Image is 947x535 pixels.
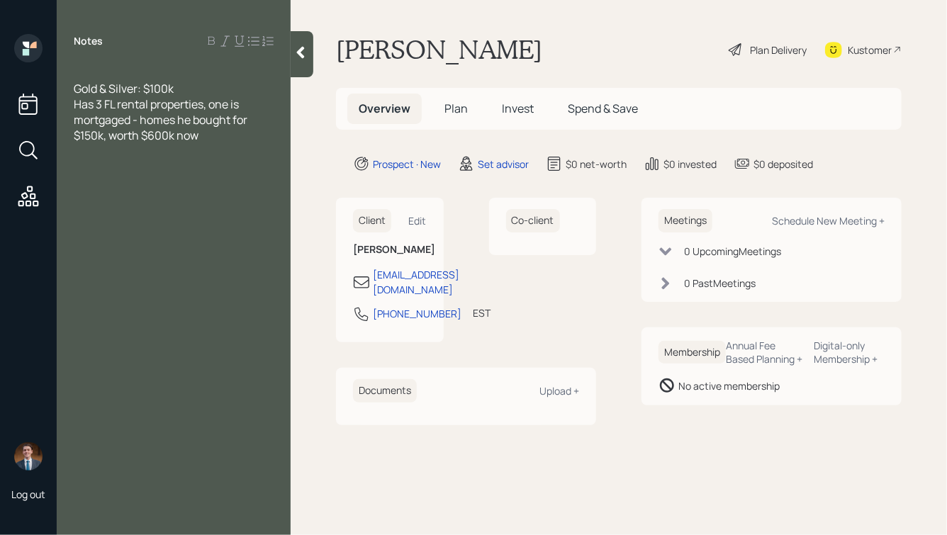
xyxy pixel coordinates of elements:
h6: [PERSON_NAME] [353,244,427,256]
span: Spend & Save [568,101,638,116]
h6: Membership [659,341,726,364]
img: hunter_neumayer.jpg [14,442,43,471]
div: Digital-only Membership + [814,339,885,366]
div: Schedule New Meeting + [772,214,885,227]
div: $0 invested [663,157,717,171]
div: Log out [11,488,45,501]
div: Edit [409,214,427,227]
span: Plan [444,101,468,116]
div: $0 deposited [753,157,813,171]
div: 0 Upcoming Meeting s [684,244,781,259]
h6: Co-client [506,209,560,232]
span: Invest [502,101,534,116]
div: Prospect · New [373,157,441,171]
div: $0 net-worth [566,157,627,171]
div: 0 Past Meeting s [684,276,756,291]
div: Annual Fee Based Planning + [726,339,803,366]
h6: Meetings [659,209,712,232]
div: EST [473,305,491,320]
h1: [PERSON_NAME] [336,34,542,65]
label: Notes [74,34,103,48]
span: Gold & Silver: $100k [74,81,174,96]
h6: Documents [353,379,417,402]
div: [PHONE_NUMBER] [373,306,461,321]
div: No active membership [678,378,780,393]
span: Overview [359,101,410,116]
div: Kustomer [848,43,892,57]
div: Set advisor [478,157,529,171]
div: Upload + [539,384,579,398]
h6: Client [353,209,391,232]
span: Has 3 FL rental properties, one is mortgaged - homes he bought for $150k, worth $600k now [74,96,250,143]
div: Plan Delivery [750,43,807,57]
div: [EMAIL_ADDRESS][DOMAIN_NAME] [373,267,459,297]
